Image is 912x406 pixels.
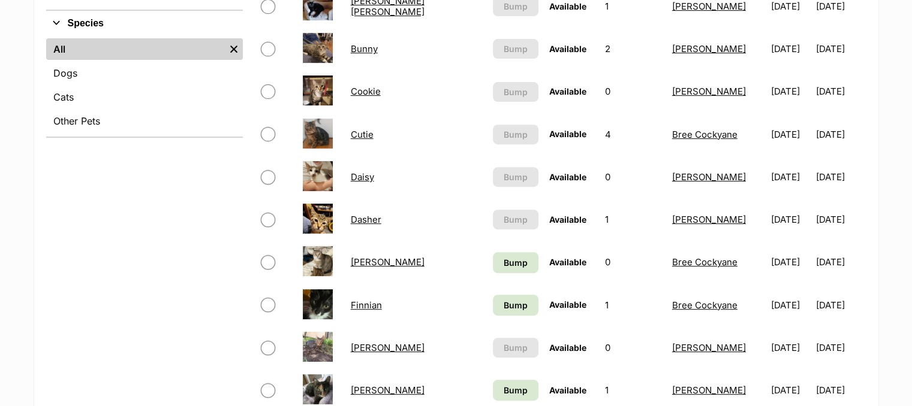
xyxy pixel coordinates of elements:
[351,256,425,268] a: [PERSON_NAME]
[351,214,381,225] a: Dasher
[351,86,381,97] a: Cookie
[816,241,865,283] td: [DATE]
[766,199,815,240] td: [DATE]
[672,384,746,396] a: [PERSON_NAME]
[493,39,538,59] button: Bump
[46,36,243,137] div: Species
[504,171,528,183] span: Bump
[225,38,243,60] a: Remove filter
[672,214,746,225] a: [PERSON_NAME]
[46,62,243,84] a: Dogs
[351,171,374,183] a: Daisy
[504,43,528,55] span: Bump
[600,156,666,198] td: 0
[600,28,666,69] td: 2
[672,129,738,140] a: Bree Cockyane
[600,327,666,368] td: 0
[46,38,225,60] a: All
[504,86,528,98] span: Bump
[493,125,538,144] button: Bump
[493,252,538,273] a: Bump
[766,284,815,326] td: [DATE]
[672,171,746,183] a: [PERSON_NAME]
[504,384,528,396] span: Bump
[549,343,586,353] span: Available
[672,43,746,54] a: [PERSON_NAME]
[351,384,425,396] a: [PERSON_NAME]
[549,1,586,11] span: Available
[816,327,865,368] td: [DATE]
[504,256,528,269] span: Bump
[504,341,528,354] span: Bump
[549,129,586,139] span: Available
[493,82,538,102] button: Bump
[351,43,378,54] a: Bunny
[672,299,738,311] a: Bree Cockyane
[549,44,586,54] span: Available
[672,1,746,12] a: [PERSON_NAME]
[816,71,865,112] td: [DATE]
[672,342,746,353] a: [PERSON_NAME]
[600,241,666,283] td: 0
[549,172,586,182] span: Available
[816,28,865,69] td: [DATE]
[549,385,586,395] span: Available
[549,299,586,310] span: Available
[816,199,865,240] td: [DATE]
[351,342,425,353] a: [PERSON_NAME]
[766,156,815,198] td: [DATE]
[504,128,528,141] span: Bump
[493,167,538,187] button: Bump
[504,213,528,226] span: Bump
[600,199,666,240] td: 1
[351,129,374,140] a: Cutie
[504,299,528,311] span: Bump
[46,110,243,132] a: Other Pets
[816,114,865,155] td: [DATE]
[493,338,538,357] button: Bump
[46,86,243,108] a: Cats
[493,210,538,229] button: Bump
[766,28,815,69] td: [DATE]
[766,327,815,368] td: [DATE]
[351,299,382,311] a: Finnian
[493,295,538,316] a: Bump
[549,86,586,96] span: Available
[600,71,666,112] td: 0
[600,284,666,326] td: 1
[766,241,815,283] td: [DATE]
[600,114,666,155] td: 4
[46,16,243,31] button: Species
[766,114,815,155] td: [DATE]
[672,256,738,268] a: Bree Cockyane
[672,86,746,97] a: [PERSON_NAME]
[816,156,865,198] td: [DATE]
[549,214,586,225] span: Available
[816,284,865,326] td: [DATE]
[493,380,538,401] a: Bump
[549,257,586,267] span: Available
[766,71,815,112] td: [DATE]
